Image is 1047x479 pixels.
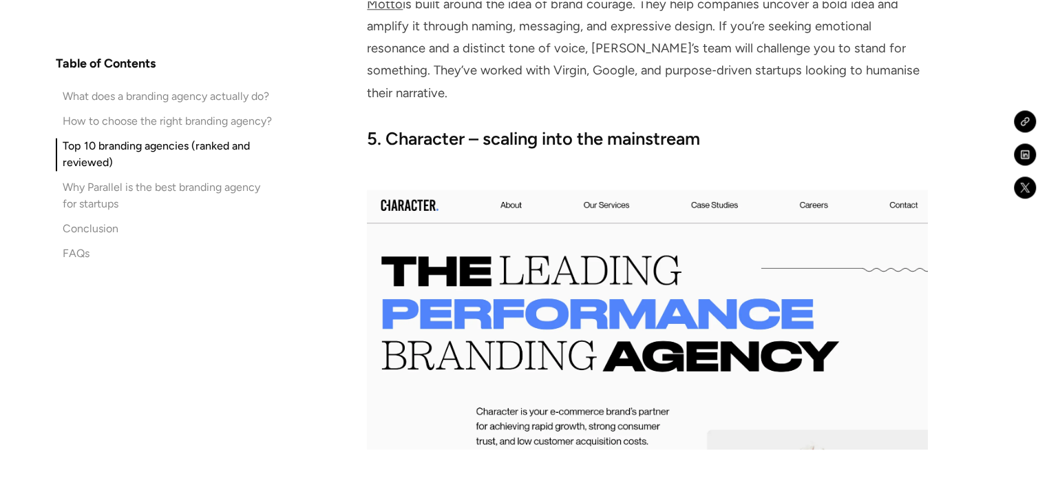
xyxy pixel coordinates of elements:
img: Character [367,190,927,449]
a: FAQs [56,245,273,262]
a: How to choose the right branding agency? [56,113,273,130]
div: What does a branding agency actually do? [63,88,269,105]
a: Why Parallel is the best branding agency for startups [56,179,273,212]
div: FAQs [63,245,89,262]
a: Conclusion [56,221,273,237]
a: Top 10 branding agencies (ranked and reviewed) [56,138,273,171]
div: Why Parallel is the best branding agency for startups [63,179,273,212]
h4: Table of Contents [56,55,156,72]
div: How to choose the right branding agency? [63,113,272,130]
div: Conclusion [63,221,118,237]
a: What does a branding agency actually do? [56,88,273,105]
div: Top 10 branding agencies (ranked and reviewed) [63,138,273,171]
strong: 5. Character – scaling into the mainstream [367,128,700,149]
